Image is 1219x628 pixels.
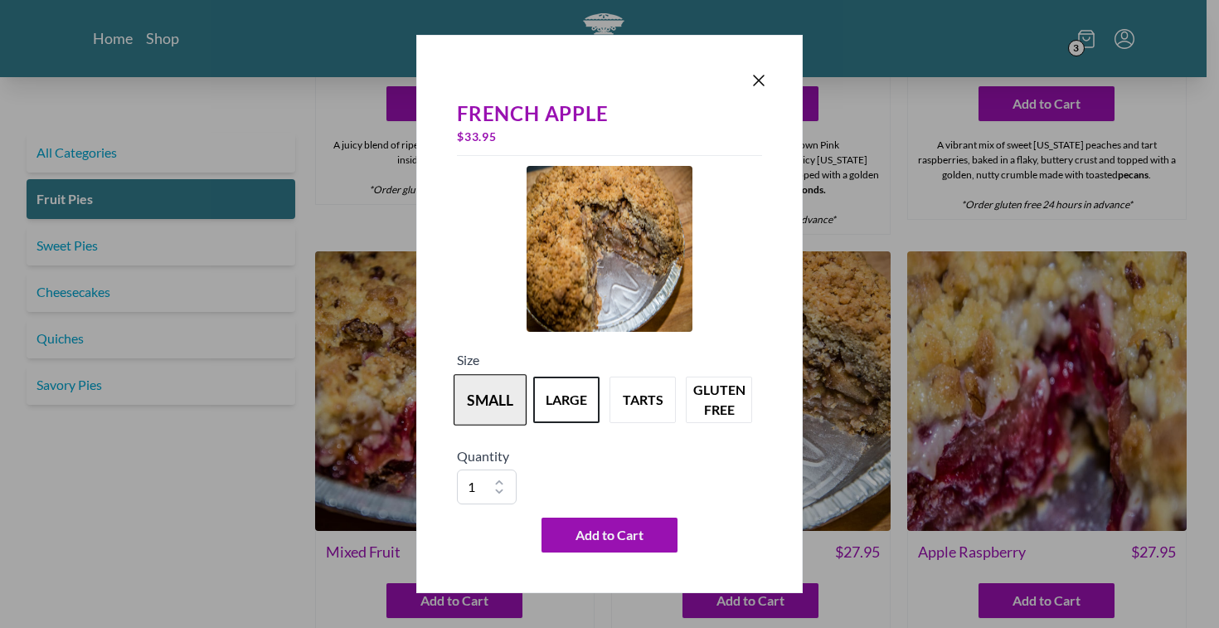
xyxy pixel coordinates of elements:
button: Variant Swatch [454,374,527,426]
h5: Quantity [457,446,762,466]
button: Variant Swatch [609,377,676,423]
h5: Size [457,350,762,370]
img: Product Image [527,166,692,332]
span: Add to Cart [576,525,643,545]
div: $ 33.95 [457,125,762,148]
button: Variant Swatch [533,377,600,423]
button: Variant Swatch [686,377,752,423]
a: Product Image [527,166,692,337]
div: French Apple [457,102,762,125]
button: Add to Cart [542,518,677,553]
button: Close panel [749,71,769,90]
